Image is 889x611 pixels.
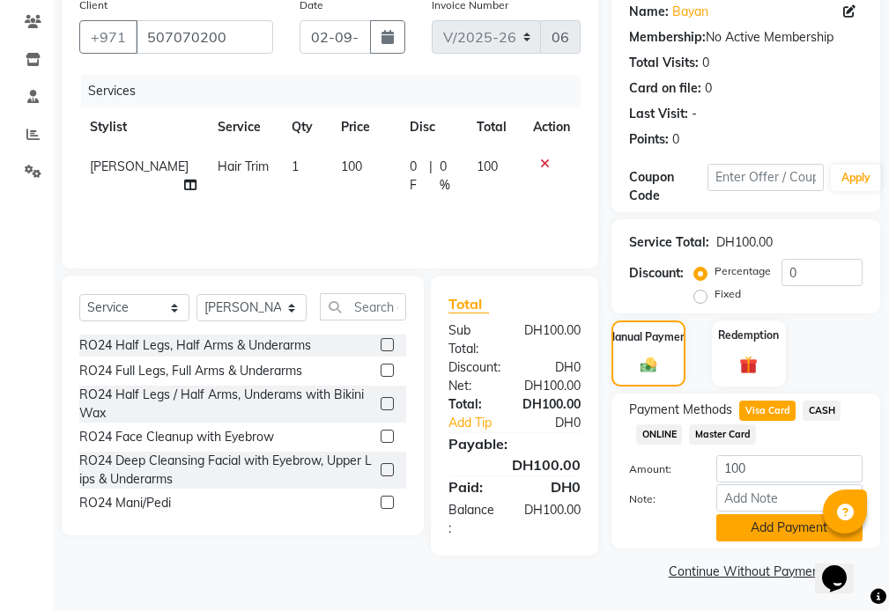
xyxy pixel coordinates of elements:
div: RO24 Half Legs / Half Arms, Underams with Bikini Wax [79,386,374,423]
div: 0 [705,79,712,98]
div: RO24 Mani/Pedi [79,494,171,512]
input: Enter Offer / Coupon Code [707,164,824,191]
div: No Active Membership [629,28,863,47]
div: Total Visits: [629,54,699,72]
div: RO24 Deep Cleansing Facial with Eyebrow, Upper Lips & Underarms [79,452,374,489]
div: - [692,105,697,123]
div: Discount: [435,358,515,377]
div: Paid: [435,476,515,497]
th: Price [330,107,399,147]
div: Sub Total: [435,321,511,358]
div: 0 [702,54,709,72]
div: DH100.00 [509,395,594,414]
div: RO24 Full Legs, Full Arms & Underarms [79,362,302,380]
div: Net: [435,377,511,395]
button: Add Payment [716,514,863,541]
div: Service Total: [629,233,709,252]
button: +971 [79,20,137,54]
div: Payable: [435,433,594,454]
input: Add Note [716,484,863,512]
th: Total [466,107,522,147]
span: CASH [803,401,841,421]
th: Disc [399,107,466,147]
span: 0 F [410,158,423,195]
input: Search by Name/Mobile/Email/Code [136,20,273,54]
a: Continue Without Payment [615,563,877,581]
div: Coupon Code [629,168,707,205]
div: Services [81,75,594,107]
div: DH100.00 [716,233,773,252]
img: _cash.svg [635,356,662,374]
button: Apply [831,165,881,191]
input: Search or Scan [320,293,406,320]
div: Name: [629,3,669,21]
span: 0 % [440,158,456,195]
th: Action [522,107,581,147]
span: Visa Card [739,401,796,421]
label: Note: [616,491,702,507]
span: Hair Trim [218,158,269,174]
div: 0 [672,130,679,149]
img: _gift.svg [734,354,763,376]
div: DH100.00 [511,501,594,538]
div: DH0 [515,476,594,497]
label: Percentage [715,263,771,279]
span: 100 [341,158,362,174]
span: | [429,158,433,195]
iframe: chat widget [815,541,871,593]
div: DH0 [528,414,594,432]
div: Card on file: [629,79,701,98]
div: DH100.00 [511,377,594,395]
div: DH100.00 [435,454,594,475]
label: Fixed [715,286,741,302]
label: Redemption [718,328,779,343]
span: ONLINE [636,424,682,445]
span: [PERSON_NAME] [90,158,189,174]
div: Last Visit: [629,105,688,123]
div: RO24 Half Legs, Half Arms & Underarms [79,336,311,355]
div: Discount: [629,264,684,283]
div: Total: [435,395,509,414]
span: Master Card [689,424,756,445]
div: Points: [629,130,669,149]
span: Payment Methods [629,401,732,419]
label: Amount: [616,461,702,477]
div: DH100.00 [511,321,594,358]
th: Qty [281,107,330,147]
span: Total [448,295,489,313]
th: Service [207,107,281,147]
div: RO24 Face Cleanup with Eyebrow [79,428,274,446]
a: Bayan [672,3,708,21]
span: 1 [292,158,299,174]
div: DH0 [515,358,594,377]
a: Add Tip [435,414,528,432]
div: Balance : [435,501,511,538]
div: Membership: [629,28,706,47]
th: Stylist [79,107,207,147]
input: Amount [716,455,863,482]
span: 100 [477,158,498,174]
label: Manual Payment [606,329,691,345]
